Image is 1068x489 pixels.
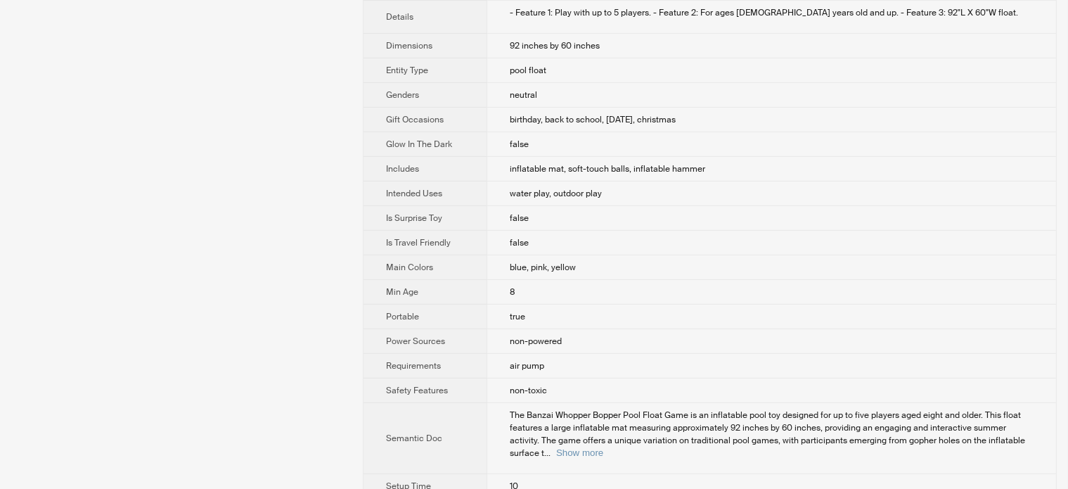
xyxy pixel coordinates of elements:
[556,447,603,458] button: Expand
[510,188,602,199] span: water play, outdoor play
[510,385,547,396] span: non-toxic
[386,188,442,199] span: Intended Uses
[510,286,515,298] span: 8
[386,163,419,174] span: Includes
[386,212,442,224] span: Is Surprise Toy
[386,89,419,101] span: Genders
[510,89,537,101] span: neutral
[510,163,705,174] span: inflatable mat, soft-touch balls, inflatable hammer
[544,447,551,459] span: ...
[386,433,442,444] span: Semantic Doc
[386,114,444,125] span: Gift Occasions
[510,114,676,125] span: birthday, back to school, [DATE], christmas
[386,385,448,396] span: Safety Features
[510,139,529,150] span: false
[510,311,525,322] span: true
[386,360,441,371] span: Requirements
[510,6,1034,19] div: - Feature 1: Play with up to 5 players. - Feature 2: For ages 8 years old and up. - Feature 3: 92...
[510,237,529,248] span: false
[510,65,546,76] span: pool float
[510,360,544,371] span: air pump
[386,336,445,347] span: Power Sources
[510,409,1025,459] span: The Banzai Whopper Bopper Pool Float Game is an inflatable pool toy designed for up to five playe...
[386,65,428,76] span: Entity Type
[386,262,433,273] span: Main Colors
[386,139,452,150] span: Glow In The Dark
[386,286,418,298] span: Min Age
[386,237,451,248] span: Is Travel Friendly
[386,11,413,23] span: Details
[386,311,419,322] span: Portable
[510,40,600,51] span: 92 inches by 60 inches
[510,212,529,224] span: false
[386,40,432,51] span: Dimensions
[510,262,576,273] span: blue, pink, yellow
[510,336,562,347] span: non-powered
[510,409,1034,459] div: The Banzai Whopper Bopper Pool Float Game is an inflatable pool toy designed for up to five playe...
